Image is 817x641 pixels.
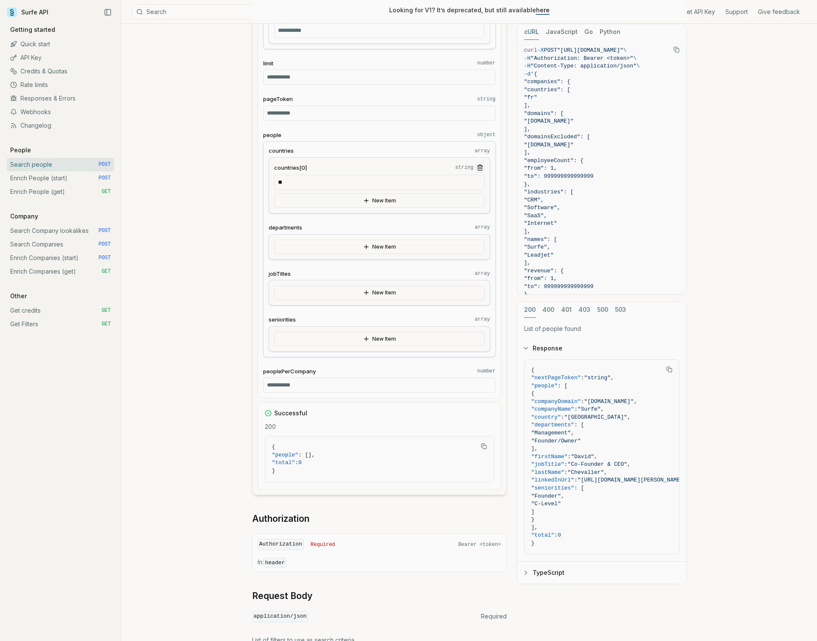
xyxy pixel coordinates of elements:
[258,539,304,550] code: Authorization
[574,406,578,412] span: :
[269,147,294,155] span: countries
[531,414,561,420] span: "country"
[682,8,715,16] a: Get API Key
[561,493,564,499] span: ,
[101,307,111,314] span: GET
[524,165,557,171] span: "from": 1,
[298,459,302,466] span: 0
[663,363,676,376] button: Copy Text
[564,414,627,420] span: "[GEOGRAPHIC_DATA]"
[531,532,555,538] span: "total"
[561,302,572,318] button: 401
[264,558,287,568] code: header
[524,134,590,140] span: "domainsExcluded": [
[7,185,114,199] a: Enrich People (get) GET
[531,422,574,428] span: "departments"
[265,409,494,417] div: Successful
[7,25,59,34] p: Getting started
[98,241,111,248] span: POST
[574,477,578,483] span: :
[531,430,571,436] span: "Management"
[557,47,623,53] span: "[URL][DOMAIN_NAME]"
[474,316,490,323] code: array
[524,94,537,101] span: "fr"
[531,375,581,381] span: "nextPageToken"
[7,265,114,278] a: Enrich Companies (get) GET
[263,131,281,139] span: people
[558,383,567,389] span: : [
[524,213,547,219] span: "SaaS",
[7,105,114,119] a: Webhooks
[524,268,564,274] span: "revenue": {
[600,24,620,40] button: Python
[578,302,590,318] button: 403
[7,92,114,105] a: Responses & Errors
[524,71,531,77] span: -d
[7,37,114,51] a: Quick start
[564,469,568,476] span: :
[524,228,531,235] span: ],
[272,459,295,466] span: "total"
[571,430,574,436] span: ,
[269,316,296,324] span: seniorities
[633,55,637,62] span: \
[524,252,554,258] span: "Leadjet"
[531,367,535,373] span: {
[101,268,111,275] span: GET
[524,102,531,109] span: ],
[627,414,631,420] span: ,
[524,47,537,53] span: curl
[274,193,485,208] button: New Item
[725,8,748,16] a: Support
[524,24,539,40] button: cURL
[531,461,564,467] span: "jobTitle"
[7,78,114,92] a: Rate limits
[546,24,578,40] button: JavaScript
[561,414,564,420] span: :
[7,224,114,238] a: Search Company lookalikes POST
[531,383,558,389] span: "people"
[531,445,538,452] span: ],
[531,469,564,476] span: "lastName"
[101,188,111,195] span: GET
[531,390,535,397] span: {
[298,452,315,458] span: : [],
[311,541,335,548] span: Required
[531,406,574,412] span: "companyName"
[524,110,564,117] span: "domains": [
[524,325,679,333] p: List of people found
[481,612,507,621] span: Required
[637,63,640,69] span: \
[531,516,535,523] span: }
[458,541,501,548] span: Bearer <token>
[531,55,633,62] span: "Authorization: Bearer <token>"
[272,467,275,474] span: }
[252,513,309,525] a: Authorization
[584,398,634,405] span: "[DOMAIN_NAME]"
[7,64,114,78] a: Credits & Quotas
[670,43,683,56] button: Copy Text
[531,63,637,69] span: "Content-Type: application/json"
[7,292,30,300] p: Other
[574,485,584,491] span: : [
[98,161,111,168] span: POST
[258,558,501,567] p: In:
[531,485,574,491] span: "seniorities"
[524,55,531,62] span: -H
[524,181,531,188] span: },
[389,6,550,14] p: Looking for V1? It’s deprecated, but still available
[7,238,114,251] a: Search Companies POST
[623,47,627,53] span: \
[531,501,561,507] span: "C-Level"
[615,302,626,318] button: 503
[477,368,495,375] code: number
[263,95,293,103] span: pageToken
[531,438,581,444] span: "Founder/Owner"
[584,24,593,40] button: Go
[558,532,561,538] span: 0
[564,461,568,467] span: :
[584,375,610,381] span: "string"
[524,87,570,93] span: "countries": [
[7,317,114,331] a: Get Filters GET
[531,509,535,515] span: ]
